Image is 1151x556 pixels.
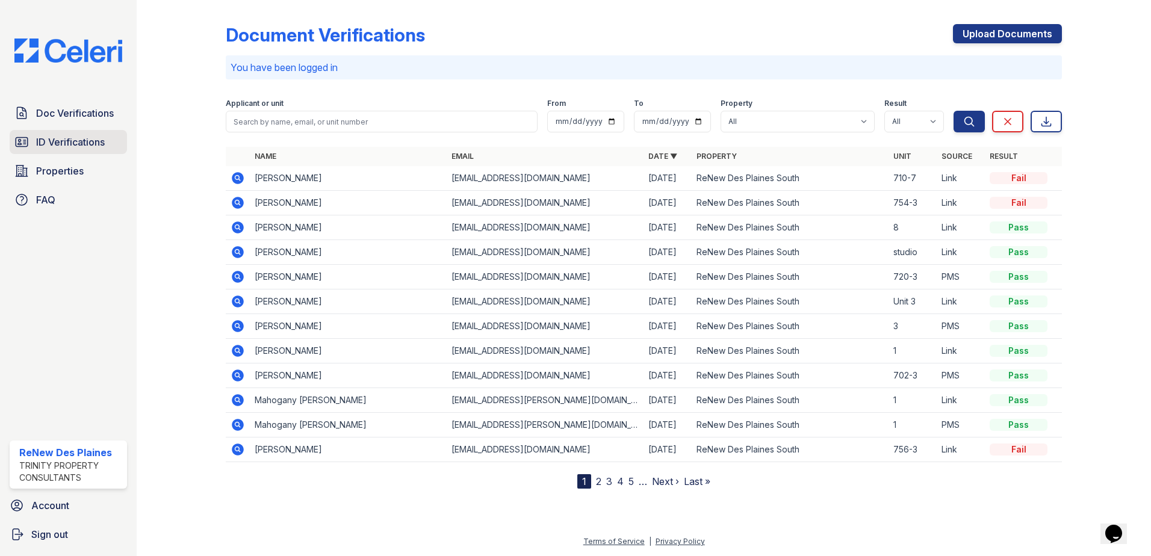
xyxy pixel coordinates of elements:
td: [PERSON_NAME] [250,339,447,363]
td: ReNew Des Plaines South [692,215,889,240]
td: [PERSON_NAME] [250,215,447,240]
div: Pass [990,246,1047,258]
td: [EMAIL_ADDRESS][DOMAIN_NAME] [447,437,644,462]
div: Fail [990,197,1047,209]
div: Pass [990,271,1047,283]
a: Last » [684,475,710,487]
td: [PERSON_NAME] [250,166,447,191]
td: ReNew Des Plaines South [692,339,889,363]
td: [DATE] [644,191,692,215]
td: [DATE] [644,215,692,240]
div: Trinity Property Consultants [19,460,122,484]
label: Property [721,99,752,108]
td: 702-3 [889,363,937,388]
a: 2 [596,475,601,487]
div: Pass [990,345,1047,357]
td: [DATE] [644,437,692,462]
td: [EMAIL_ADDRESS][DOMAIN_NAME] [447,215,644,240]
div: ReNew Des Plaines [19,445,122,460]
div: Fail [990,172,1047,184]
a: 3 [606,475,612,487]
td: ReNew Des Plaines South [692,314,889,339]
a: Property [696,152,737,161]
td: [EMAIL_ADDRESS][DOMAIN_NAME] [447,265,644,289]
div: Pass [990,295,1047,307]
td: [DATE] [644,339,692,363]
label: Result [884,99,907,108]
a: Doc Verifications [10,101,127,125]
td: 756-3 [889,437,937,462]
div: Pass [990,221,1047,233]
a: Email [451,152,474,161]
a: Result [990,152,1018,161]
td: [EMAIL_ADDRESS][DOMAIN_NAME] [447,289,644,314]
td: ReNew Des Plaines South [692,265,889,289]
td: PMS [937,265,985,289]
td: Link [937,339,985,363]
td: [DATE] [644,166,692,191]
span: Account [31,498,69,513]
td: [PERSON_NAME] [250,437,447,462]
td: ReNew Des Plaines South [692,240,889,265]
a: Privacy Policy [656,537,705,546]
td: [DATE] [644,363,692,388]
a: Next › [652,475,679,487]
td: PMS [937,413,985,437]
td: ReNew Des Plaines South [692,166,889,191]
td: ReNew Des Plaines South [692,289,889,314]
td: [EMAIL_ADDRESS][DOMAIN_NAME] [447,166,644,191]
div: Pass [990,369,1047,381]
input: Search by name, email, or unit number [226,111,538,132]
label: Applicant or unit [226,99,284,108]
td: [PERSON_NAME] [250,191,447,215]
td: 3 [889,314,937,339]
td: [EMAIL_ADDRESS][DOMAIN_NAME] [447,314,644,339]
td: ReNew Des Plaines South [692,191,889,215]
div: Pass [990,419,1047,431]
td: 1 [889,339,937,363]
span: Properties [36,164,84,178]
td: [DATE] [644,413,692,437]
img: CE_Logo_Blue-a8612792a0a2168367f1c8372b55b34899dd931a85d93a1a3d3e32e68fde9ad4.png [5,39,132,63]
td: [PERSON_NAME] [250,363,447,388]
a: Source [942,152,972,161]
td: [EMAIL_ADDRESS][DOMAIN_NAME] [447,363,644,388]
td: 8 [889,215,937,240]
span: FAQ [36,193,55,207]
a: 4 [617,475,624,487]
a: Unit [893,152,911,161]
td: [EMAIL_ADDRESS][PERSON_NAME][DOMAIN_NAME] [447,388,644,413]
td: [EMAIL_ADDRESS][DOMAIN_NAME] [447,339,644,363]
a: Sign out [5,522,132,546]
td: [PERSON_NAME] [250,240,447,265]
a: 5 [628,475,634,487]
td: 1 [889,388,937,413]
td: [DATE] [644,388,692,413]
td: Unit 3 [889,289,937,314]
td: Link [937,240,985,265]
td: [EMAIL_ADDRESS][PERSON_NAME][DOMAIN_NAME] [447,413,644,437]
td: [EMAIL_ADDRESS][DOMAIN_NAME] [447,240,644,265]
a: Date ▼ [648,152,677,161]
td: Link [937,166,985,191]
td: [DATE] [644,240,692,265]
td: ReNew Des Plaines South [692,388,889,413]
label: To [634,99,644,108]
a: Account [5,493,132,517]
td: Link [937,388,985,413]
iframe: chat widget [1100,508,1139,544]
td: [PERSON_NAME] [250,289,447,314]
td: ReNew Des Plaines South [692,413,889,437]
a: FAQ [10,188,127,212]
td: [DATE] [644,265,692,289]
span: ID Verifications [36,135,105,149]
p: You have been logged in [231,60,1057,75]
td: Link [937,437,985,462]
td: Link [937,289,985,314]
a: Upload Documents [953,24,1062,43]
span: Doc Verifications [36,106,114,120]
td: ReNew Des Plaines South [692,363,889,388]
span: Sign out [31,527,68,542]
td: Link [937,191,985,215]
